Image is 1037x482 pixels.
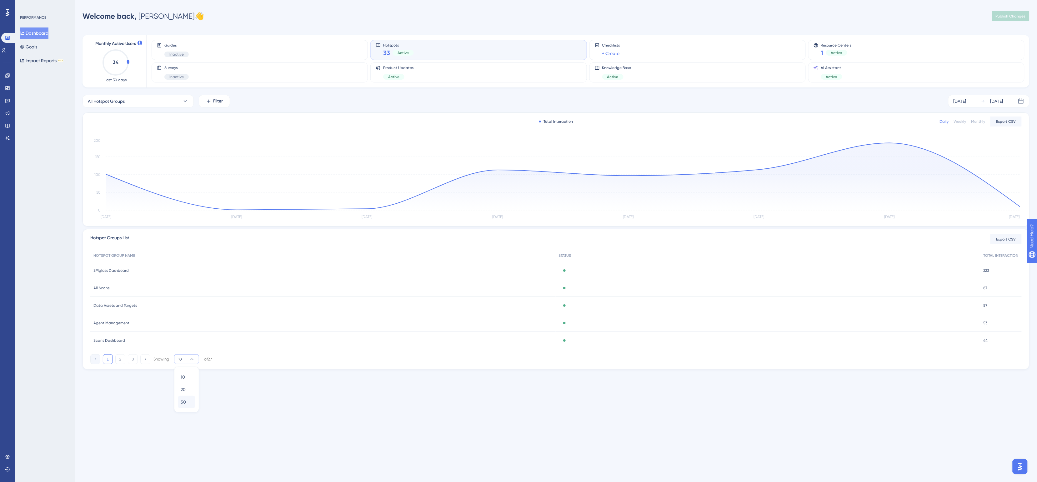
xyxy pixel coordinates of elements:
[83,11,204,21] div: [PERSON_NAME] 👋
[821,43,852,47] span: Resource Centers
[383,48,390,57] span: 33
[398,50,409,55] span: Active
[94,172,101,177] tspan: 100
[181,398,186,406] span: 50
[178,396,195,408] button: 50
[95,40,136,47] span: Monthly Active Users
[954,97,966,105] div: [DATE]
[996,119,1016,124] span: Export CSV
[1009,215,1019,219] tspan: [DATE]
[96,190,101,195] tspan: 50
[88,97,125,105] span: All Hotspot Groups
[992,11,1029,21] button: Publish Changes
[178,383,195,396] button: 20
[954,119,966,124] div: Weekly
[83,95,194,107] button: All Hotspot Groups
[383,65,413,70] span: Product Updates
[169,74,184,79] span: Inactive
[884,215,895,219] tspan: [DATE]
[996,237,1016,242] span: Export CSV
[821,65,842,70] span: AI Assistant
[1011,457,1029,476] iframe: UserGuiding AI Assistant Launcher
[93,303,137,308] span: Data Assets and Targets
[984,286,988,291] span: 87
[493,215,503,219] tspan: [DATE]
[539,119,573,124] div: Total Interaction
[94,138,101,143] tspan: 200
[971,119,985,124] div: Monthly
[383,43,414,47] span: Hotspots
[990,234,1022,244] button: Export CSV
[174,354,199,364] button: 10
[199,95,230,107] button: Filter
[984,268,989,273] span: 223
[996,14,1026,19] span: Publish Changes
[984,303,988,308] span: 57
[213,97,223,105] span: Filter
[559,253,571,258] span: STATUS
[178,357,182,362] span: 10
[20,41,37,52] button: Goals
[984,253,1019,258] span: TOTAL INTERACTION
[20,15,46,20] div: PERFORMANCE
[754,215,764,219] tspan: [DATE]
[20,27,48,39] button: Dashboard
[831,50,842,55] span: Active
[178,371,195,383] button: 10
[115,354,125,364] button: 2
[362,215,373,219] tspan: [DATE]
[181,386,186,393] span: 20
[93,268,129,273] span: SPIglass Dashboard
[826,74,837,79] span: Active
[93,253,135,258] span: HOTSPOT GROUP NAME
[93,286,109,291] span: All Scans
[90,234,129,244] span: Hotspot Groups List
[181,373,185,381] span: 10
[204,356,212,362] div: of 27
[231,215,242,219] tspan: [DATE]
[93,321,129,325] span: Agent Management
[83,12,137,21] span: Welcome back,
[990,117,1022,127] button: Export CSV
[58,59,63,62] div: BETA
[153,356,169,362] div: Showing
[821,48,824,57] span: 1
[940,119,949,124] div: Daily
[113,59,119,65] text: 34
[602,65,631,70] span: Knowledge Base
[20,55,63,66] button: Impact ReportsBETA
[984,321,988,325] span: 53
[93,338,125,343] span: Scans Dashboard
[164,65,189,70] span: Surveys
[164,43,189,48] span: Guides
[607,74,619,79] span: Active
[984,338,988,343] span: 44
[990,97,1003,105] div: [DATE]
[101,215,111,219] tspan: [DATE]
[169,52,184,57] span: Inactive
[388,74,399,79] span: Active
[95,155,101,159] tspan: 150
[623,215,634,219] tspan: [DATE]
[128,354,138,364] button: 3
[105,77,127,82] span: Last 30 days
[602,50,620,57] a: + Create
[103,354,113,364] button: 1
[602,43,620,48] span: Checklists
[15,2,39,9] span: Need Help?
[98,208,101,212] tspan: 0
